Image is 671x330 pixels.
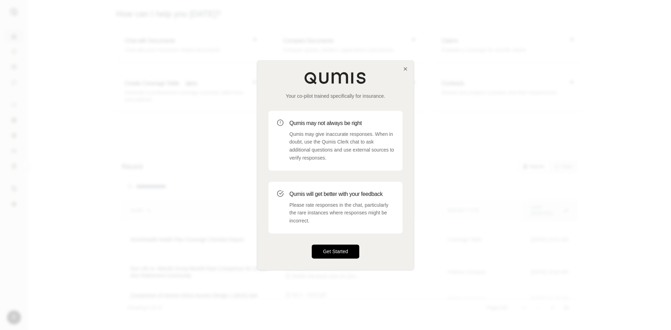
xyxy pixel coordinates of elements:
[304,72,367,84] img: Qumis Logo
[289,190,394,198] h3: Qumis will get better with your feedback
[312,244,359,258] button: Get Started
[268,93,403,100] p: Your co-pilot trained specifically for insurance.
[289,130,394,162] p: Qumis may give inaccurate responses. When in doubt, use the Qumis Clerk chat to ask additional qu...
[289,119,394,127] h3: Qumis may not always be right
[289,201,394,225] p: Please rate responses in the chat, particularly the rare instances where responses might be incor...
